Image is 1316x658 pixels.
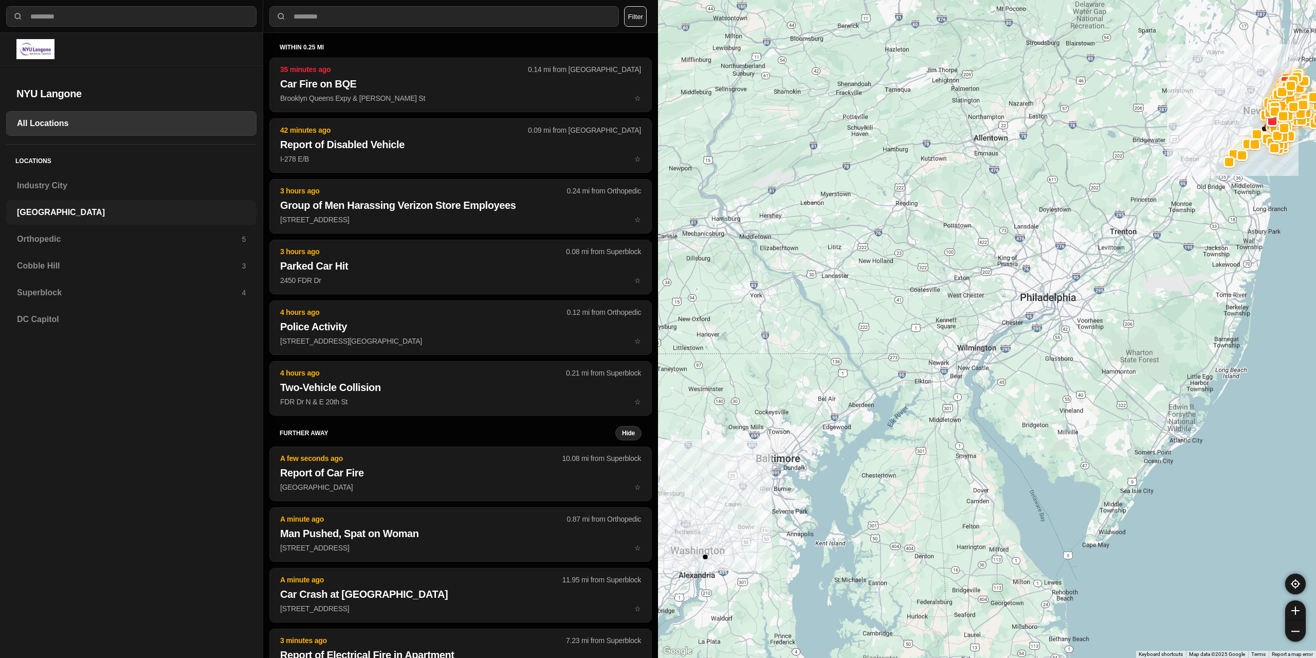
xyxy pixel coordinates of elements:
a: Open this area in Google Maps (opens a new window) [661,645,694,658]
a: Industry City [6,173,257,198]
button: Hide [615,426,642,440]
span: star [634,94,641,102]
p: 3 hours ago [280,246,566,257]
button: A minute ago0.87 mi from OrthopedicMan Pushed, Spat on Woman[STREET_ADDRESS]star [269,507,652,562]
h5: Locations [6,145,257,173]
a: 3 hours ago0.08 mi from SuperblockParked Car Hit2450 FDR Drstar [269,276,652,284]
a: All Locations [6,111,257,136]
a: 4 hours ago0.21 mi from SuperblockTwo-Vehicle CollisionFDR Dr N & E 20th Ststar [269,397,652,406]
button: Filter [624,6,647,27]
a: Superblock4 [6,280,257,305]
p: 42 minutes ago [280,125,528,135]
h3: All Locations [17,117,246,130]
p: 11.95 mi from Superblock [562,575,641,585]
p: FDR Dr N & E 20th St [280,397,641,407]
span: star [634,337,641,345]
p: Brooklyn Queens Expy & [PERSON_NAME] St [280,93,641,103]
p: 10.08 mi from Superblock [562,453,641,464]
h3: Orthopedic [17,233,242,245]
p: 3 hours ago [280,186,567,196]
p: 0.21 mi from Superblock [566,368,641,378]
p: A minute ago [280,575,562,585]
p: 4 [242,288,246,298]
p: 0.09 mi from [GEOGRAPHIC_DATA] [528,125,641,135]
a: 4 hours ago0.12 mi from OrthopedicPolice Activity[STREET_ADDRESS][GEOGRAPHIC_DATA]star [269,336,652,345]
a: A few seconds ago10.08 mi from SuperblockReport of Car Fire[GEOGRAPHIC_DATA]star [269,483,652,491]
p: 0.12 mi from Orthopedic [567,307,641,317]
a: [GEOGRAPHIC_DATA] [6,200,257,225]
a: A minute ago11.95 mi from SuperblockCar Crash at [GEOGRAPHIC_DATA][STREET_ADDRESS]star [269,604,652,613]
button: 42 minutes ago0.09 mi from [GEOGRAPHIC_DATA]Report of Disabled VehicleI-278 E/Bstar [269,118,652,173]
p: 3 [242,261,246,271]
img: recenter [1291,579,1300,589]
h2: Group of Men Harassing Verizon Store Employees [280,198,641,212]
img: search [276,11,286,22]
button: 4 hours ago0.21 mi from SuperblockTwo-Vehicle CollisionFDR Dr N & E 20th Ststar [269,361,652,416]
a: 3 hours ago0.24 mi from OrthopedicGroup of Men Harassing Verizon Store Employees[STREET_ADDRESS]star [269,215,652,224]
h2: Report of Disabled Vehicle [280,137,641,152]
h2: Police Activity [280,319,641,334]
h3: [GEOGRAPHIC_DATA] [17,206,246,219]
span: star [634,216,641,224]
button: Keyboard shortcuts [1139,651,1183,658]
h3: DC Capitol [17,313,246,326]
h2: NYU Langone [16,86,246,101]
h3: Industry City [17,180,246,192]
p: 0.24 mi from Orthopedic [567,186,641,196]
a: Cobble Hill3 [6,254,257,278]
a: DC Capitol [6,307,257,332]
p: 7.23 mi from Superblock [566,635,641,646]
p: [STREET_ADDRESS] [280,603,641,614]
h2: Two-Vehicle Collision [280,380,641,395]
button: 35 minutes ago0.14 mi from [GEOGRAPHIC_DATA]Car Fire on BQEBrooklyn Queens Expy & [PERSON_NAME] S... [269,58,652,112]
img: logo [16,39,54,59]
span: star [634,398,641,406]
a: Terms (opens in new tab) [1251,651,1266,657]
button: 4 hours ago0.12 mi from OrthopedicPolice Activity[STREET_ADDRESS][GEOGRAPHIC_DATA]star [269,300,652,355]
a: 42 minutes ago0.09 mi from [GEOGRAPHIC_DATA]Report of Disabled VehicleI-278 E/Bstar [269,154,652,163]
p: 0.08 mi from Superblock [566,246,641,257]
button: A minute ago11.95 mi from SuperblockCar Crash at [GEOGRAPHIC_DATA][STREET_ADDRESS]star [269,568,652,623]
p: 0.87 mi from Orthopedic [567,514,641,524]
a: Report a map error [1272,651,1313,657]
h3: Superblock [17,287,242,299]
button: zoom-out [1285,621,1306,642]
p: [STREET_ADDRESS] [280,215,641,225]
span: star [634,155,641,163]
a: A minute ago0.87 mi from OrthopedicMan Pushed, Spat on Woman[STREET_ADDRESS]star [269,543,652,552]
button: 3 hours ago0.24 mi from OrthopedicGroup of Men Harassing Verizon Store Employees[STREET_ADDRESS]star [269,179,652,234]
p: A minute ago [280,514,567,524]
span: star [634,276,641,284]
span: star [634,604,641,613]
h2: Car Fire on BQE [280,77,641,91]
small: Hide [622,429,635,437]
span: star [634,544,641,552]
h5: within 0.25 mi [280,43,642,51]
span: Map data ©2025 Google [1189,651,1245,657]
button: zoom-in [1285,600,1306,621]
p: 35 minutes ago [280,64,528,75]
img: zoom-out [1291,627,1300,635]
button: 3 hours ago0.08 mi from SuperblockParked Car Hit2450 FDR Drstar [269,240,652,294]
p: 3 minutes ago [280,635,566,646]
img: zoom-in [1291,607,1300,615]
p: 4 hours ago [280,368,566,378]
p: 0.14 mi from [GEOGRAPHIC_DATA] [528,64,641,75]
p: 4 hours ago [280,307,567,317]
h2: Report of Car Fire [280,466,641,480]
p: I-278 E/B [280,154,641,164]
p: [STREET_ADDRESS][GEOGRAPHIC_DATA] [280,336,641,346]
p: A few seconds ago [280,453,562,464]
img: Google [661,645,694,658]
p: 5 [242,234,246,244]
p: 2450 FDR Dr [280,275,641,286]
img: search [13,11,23,22]
button: A few seconds ago10.08 mi from SuperblockReport of Car Fire[GEOGRAPHIC_DATA]star [269,447,652,501]
a: 35 minutes ago0.14 mi from [GEOGRAPHIC_DATA]Car Fire on BQEBrooklyn Queens Expy & [PERSON_NAME] S... [269,94,652,102]
h2: Parked Car Hit [280,259,641,273]
h3: Cobble Hill [17,260,242,272]
span: star [634,483,641,491]
p: [GEOGRAPHIC_DATA] [280,482,641,492]
a: Orthopedic5 [6,227,257,252]
h5: further away [280,429,615,437]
